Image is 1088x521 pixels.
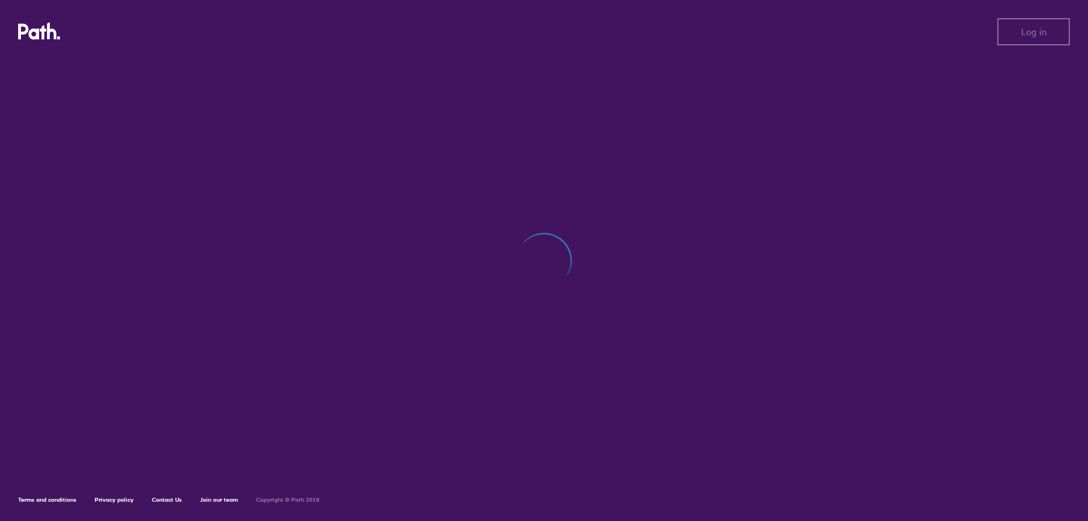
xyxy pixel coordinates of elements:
[18,496,76,503] a: Terms and conditions
[997,18,1070,45] button: Log in
[200,496,238,503] a: Join our team
[152,496,182,503] a: Contact Us
[256,497,320,503] h6: Copyright © Path 2018
[1021,27,1047,37] span: Log in
[95,496,134,503] a: Privacy policy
